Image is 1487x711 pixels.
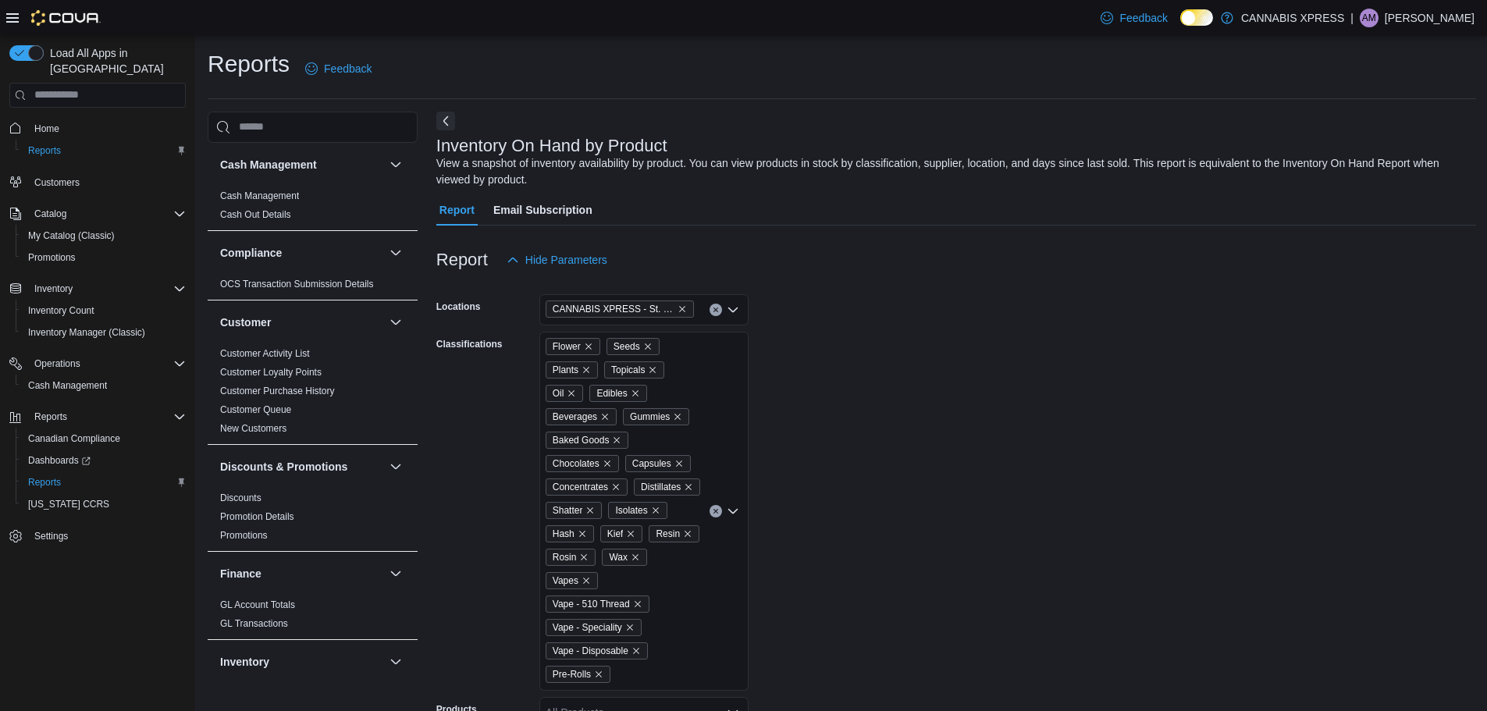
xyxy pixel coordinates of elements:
[220,599,295,610] a: GL Account Totals
[34,357,80,370] span: Operations
[28,279,79,298] button: Inventory
[674,459,684,468] button: Remove Capsules from selection in this group
[612,435,621,445] button: Remove Baked Goods from selection in this group
[34,123,59,135] span: Home
[299,53,378,84] a: Feedback
[1119,10,1167,26] span: Feedback
[22,248,82,267] a: Promotions
[436,338,503,350] label: Classifications
[1362,9,1376,27] span: AM
[3,117,192,140] button: Home
[220,617,288,630] span: GL Transactions
[648,365,657,375] button: Remove Topicals from selection in this group
[546,361,598,379] span: Plants
[604,361,664,379] span: Topicals
[1241,9,1344,27] p: CANNABIS XPRESS
[220,348,310,359] a: Customer Activity List
[546,549,596,566] span: Rosin
[220,618,288,629] a: GL Transactions
[28,204,73,223] button: Catalog
[28,229,115,242] span: My Catalog (Classic)
[553,432,610,448] span: Baked Goods
[578,529,587,539] button: Remove Hash from selection in this group
[553,479,608,495] span: Concentrates
[553,301,674,317] span: CANNABIS XPRESS - St. [PERSON_NAME] ([GEOGRAPHIC_DATA])
[546,642,648,659] span: Vape - Disposable
[220,157,383,172] button: Cash Management
[626,529,635,539] button: Remove Kief from selection in this group
[546,478,628,496] span: Concentrates
[1094,2,1173,34] a: Feedback
[553,386,564,401] span: Oil
[678,304,687,314] button: Remove CANNABIS XPRESS - St. Andrews (Water Street) from selection in this group
[589,385,646,402] span: Edibles
[633,599,642,609] button: Remove Vape - 510 Thread from selection in this group
[614,339,640,354] span: Seeds
[220,385,335,397] span: Customer Purchase History
[22,248,186,267] span: Promotions
[208,489,418,551] div: Discounts & Promotions
[22,495,116,514] a: [US_STATE] CCRS
[220,366,322,379] span: Customer Loyalty Points
[28,526,186,546] span: Settings
[28,172,186,192] span: Customers
[28,251,76,264] span: Promotions
[579,553,589,562] button: Remove Rosin from selection in this group
[220,654,383,670] button: Inventory
[34,411,67,423] span: Reports
[631,389,640,398] button: Remove Edibles from selection in this group
[22,376,186,395] span: Cash Management
[208,344,418,444] div: Customer
[631,646,641,656] button: Remove Vape - Disposable from selection in this group
[3,524,192,547] button: Settings
[546,619,642,636] span: Vape - Speciality
[28,527,74,546] a: Settings
[220,510,294,523] span: Promotion Details
[727,505,739,517] button: Open list of options
[28,379,107,392] span: Cash Management
[22,226,186,245] span: My Catalog (Classic)
[22,141,186,160] span: Reports
[220,315,383,330] button: Customer
[386,244,405,262] button: Compliance
[220,367,322,378] a: Customer Loyalty Points
[220,190,299,201] a: Cash Management
[546,525,594,542] span: Hash
[28,119,66,138] a: Home
[208,275,418,300] div: Compliance
[553,667,591,682] span: Pre-Rolls
[220,245,383,261] button: Compliance
[684,482,693,492] button: Remove Distillates from selection in this group
[220,347,310,360] span: Customer Activity List
[220,566,261,581] h3: Finance
[324,61,372,76] span: Feedback
[386,155,405,174] button: Cash Management
[28,498,109,510] span: [US_STATE] CCRS
[609,549,628,565] span: Wax
[553,503,583,518] span: Shatter
[386,652,405,671] button: Inventory
[643,342,653,351] button: Remove Seeds from selection in this group
[28,407,186,426] span: Reports
[641,479,681,495] span: Distillates
[436,251,488,269] h3: Report
[28,119,186,138] span: Home
[3,203,192,225] button: Catalog
[28,326,145,339] span: Inventory Manager (Classic)
[220,245,282,261] h3: Compliance
[22,429,186,448] span: Canadian Compliance
[22,226,121,245] a: My Catalog (Classic)
[44,45,186,76] span: Load All Apps in [GEOGRAPHIC_DATA]
[582,365,591,375] button: Remove Plants from selection in this group
[22,301,101,320] a: Inventory Count
[625,455,691,472] span: Capsules
[386,313,405,332] button: Customer
[553,573,578,588] span: Vapes
[9,111,186,588] nav: Complex example
[651,506,660,515] button: Remove Isolates from selection in this group
[22,323,151,342] a: Inventory Manager (Classic)
[546,338,600,355] span: Flower
[607,526,624,542] span: Kief
[22,451,97,470] a: Dashboards
[16,225,192,247] button: My Catalog (Classic)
